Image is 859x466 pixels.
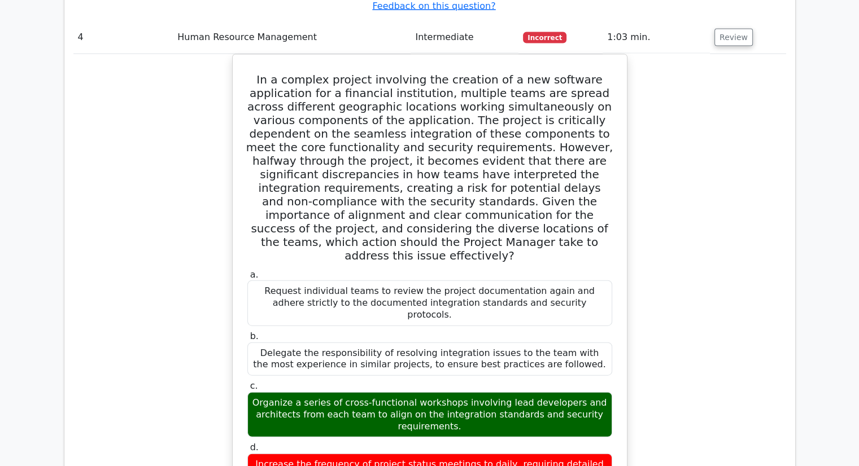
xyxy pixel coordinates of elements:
[523,32,566,43] span: Incorrect
[247,342,612,376] div: Delegate the responsibility of resolving integration issues to the team with the most experience ...
[250,380,258,391] span: c.
[250,442,259,452] span: d.
[247,280,612,326] div: Request individual teams to review the project documentation again and adhere strictly to the doc...
[246,73,613,262] h5: In a complex project involving the creation of a new software application for a financial institu...
[603,21,710,54] td: 1:03 min.
[250,331,259,341] span: b.
[73,21,173,54] td: 4
[372,1,495,11] a: Feedback on this question?
[250,269,259,280] span: a.
[411,21,518,54] td: Intermediate
[714,29,753,46] button: Review
[247,392,612,437] div: Organize a series of cross-functional workshops involving lead developers and architects from eac...
[173,21,411,54] td: Human Resource Management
